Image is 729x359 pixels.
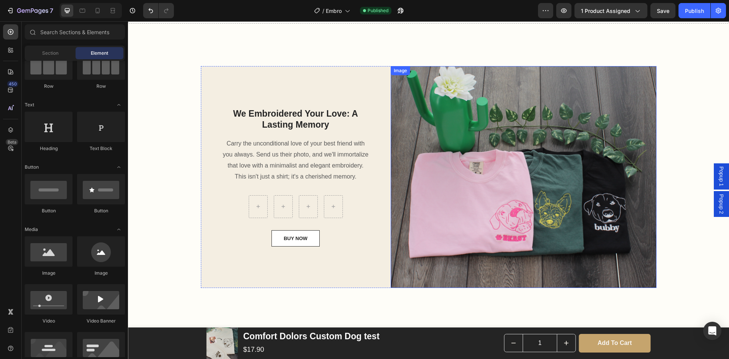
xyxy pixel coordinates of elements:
[77,207,125,214] div: Button
[590,173,597,193] span: Popup 2
[3,3,57,18] button: 7
[703,322,721,340] div: Open Intercom Messenger
[685,7,704,15] div: Publish
[25,24,125,40] input: Search Sections & Elements
[395,313,429,331] input: quantity
[42,50,58,57] span: Section
[115,323,252,334] div: $17.90
[156,214,180,221] div: BUY NOW
[590,145,597,165] span: Popup 1
[679,3,710,18] button: Publish
[115,309,252,322] h1: Comfort Dolors Custom Dog test
[144,209,192,226] button: BUY NOW
[25,226,38,233] span: Media
[581,7,630,15] span: 1 product assigned
[25,318,73,324] div: Video
[128,21,729,359] iframe: Design area
[50,6,53,15] p: 7
[25,101,34,108] span: Text
[113,161,125,173] span: Toggle open
[77,318,125,324] div: Video Banner
[143,3,174,18] div: Undo/Redo
[91,50,108,57] span: Element
[7,81,18,87] div: 450
[322,7,324,15] span: /
[113,99,125,111] span: Toggle open
[657,8,669,14] span: Save
[429,313,448,331] button: increment
[25,83,73,90] div: Row
[264,46,281,53] div: Image
[470,318,504,326] div: Add to cart
[93,86,242,111] h2: We Embroidered Your Love: A Lasting Memory
[77,145,125,152] div: Text Block
[25,145,73,152] div: Heading
[650,3,675,18] button: Save
[263,45,529,267] img: Alt Image
[113,223,125,236] span: Toggle open
[377,313,395,331] button: decrement
[94,117,241,161] p: Carry the unconditional love of your best friend with you always. Send us their photo, and we'll ...
[25,164,39,171] span: Button
[25,207,73,214] div: Button
[25,270,73,277] div: Image
[574,3,647,18] button: 1 product assigned
[6,139,18,145] div: Beta
[77,83,125,90] div: Row
[77,270,125,277] div: Image
[368,7,388,14] span: Published
[451,313,523,331] button: Add to cart
[326,7,342,15] span: Embro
